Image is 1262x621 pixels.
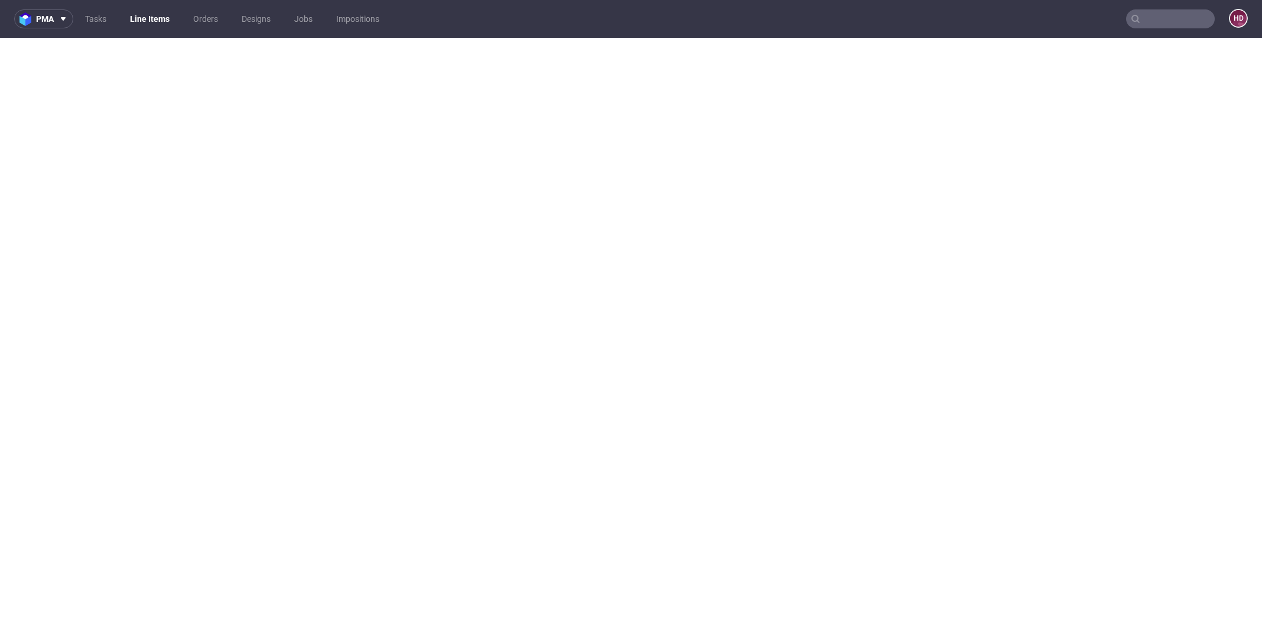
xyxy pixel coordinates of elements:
span: pma [36,15,54,23]
img: logo [19,12,36,26]
a: Jobs [287,9,320,28]
a: Tasks [78,9,113,28]
a: Line Items [123,9,177,28]
a: Designs [235,9,278,28]
button: pma [14,9,73,28]
a: Orders [186,9,225,28]
figcaption: HD [1230,10,1247,27]
a: Impositions [329,9,386,28]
